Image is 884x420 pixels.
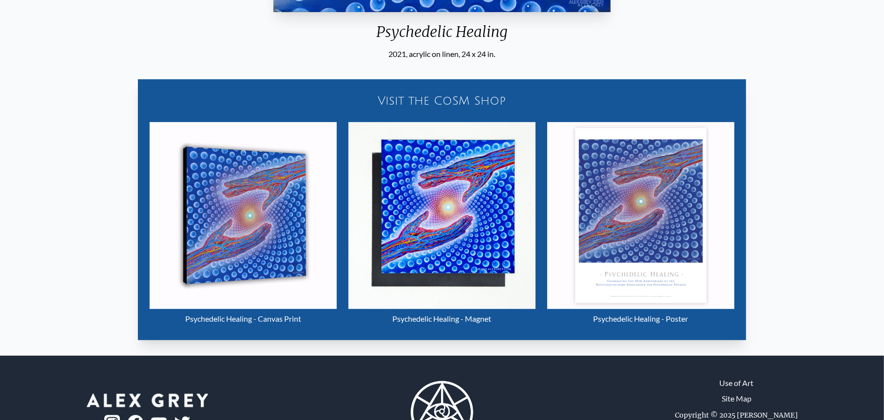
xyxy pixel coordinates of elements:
div: Psychedelic Healing - Canvas Print [150,309,337,329]
a: Psychedelic Healing - Poster [547,122,734,329]
img: Psychedelic Healing - Canvas Print [150,122,337,309]
img: Psychedelic Healing - Magnet [348,122,536,309]
a: Psychedelic Healing - Magnet [348,122,536,329]
div: Psychedelic Healing - Magnet [348,309,536,329]
div: 2021, acrylic on linen, 24 x 24 in. [269,48,615,60]
div: Psychedelic Healing [269,23,615,48]
div: Copyright © 2025 [PERSON_NAME] [675,410,798,420]
a: Psychedelic Healing - Canvas Print [150,122,337,329]
a: Site Map [722,393,751,404]
a: Visit the CoSM Shop [144,85,740,116]
img: Psychedelic Healing - Poster [547,122,734,309]
a: Use of Art [720,377,754,389]
div: Psychedelic Healing - Poster [547,309,734,329]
